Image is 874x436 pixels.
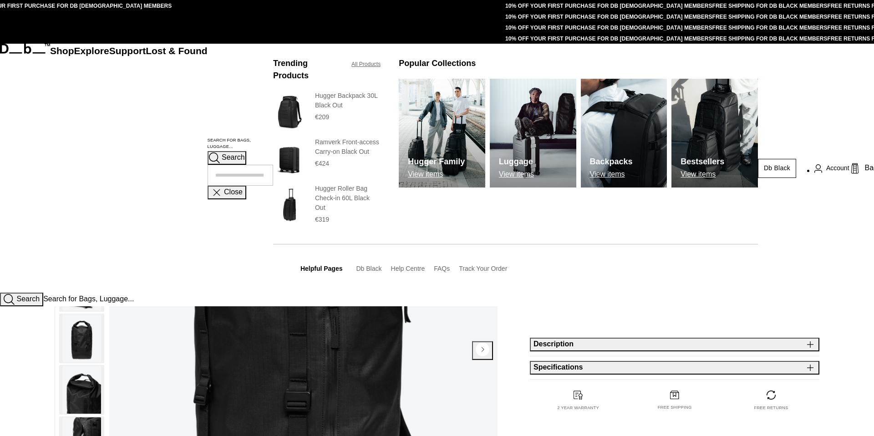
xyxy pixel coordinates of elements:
[505,14,712,20] a: 10% OFF YOUR FIRST PURCHASE FOR DB [DEMOGRAPHIC_DATA] MEMBERS
[351,60,381,68] a: All Products
[356,265,381,272] a: Db Black
[315,113,329,121] span: €209
[391,265,425,272] a: Help Centre
[499,156,534,168] h3: Luggage
[208,137,273,150] label: Search for Bags, Luggage...
[109,46,146,56] a: Support
[505,35,712,42] a: 10% OFF YOUR FIRST PURCHASE FOR DB [DEMOGRAPHIC_DATA] MEMBERS
[315,91,381,110] h3: Hugger Backpack 30L Black Out
[826,163,849,173] span: Account
[758,159,796,178] a: Db Black
[754,405,788,411] p: Free returns
[530,338,819,351] button: Description
[59,314,104,363] button: Essential Rolltop Backpack 32L Black Out
[146,46,207,56] a: Lost & Found
[273,91,306,133] img: Hugger Backpack 30L Black Out
[50,46,74,56] a: Shop
[671,79,758,188] a: Db Bestsellers View items
[530,361,819,375] button: Specifications
[712,25,828,31] a: FREE SHIPPING FOR DB BLACK MEMBERS
[315,160,329,167] span: €424
[16,295,40,303] span: Search
[712,3,828,9] a: FREE SHIPPING FOR DB BLACK MEMBERS
[208,186,246,199] button: Close
[499,170,534,178] p: View items
[490,79,576,188] a: Db Luggage View items
[59,365,104,415] button: Essential Rolltop Backpack 32L Black Out
[408,156,465,168] h3: Hugger Family
[224,188,243,196] span: Close
[505,3,712,9] a: 10% OFF YOUR FIRST PURCHASE FOR DB [DEMOGRAPHIC_DATA] MEMBERS
[408,170,465,178] p: View items
[671,79,758,188] img: Db
[590,170,633,178] p: View items
[712,35,828,42] a: FREE SHIPPING FOR DB BLACK MEMBERS
[273,184,381,226] a: Hugger Roller Bag Check-in 60L Black Out Hugger Roller Bag Check-in 60L Black Out €319
[434,265,450,272] a: FAQs
[399,57,476,70] h3: Popular Collections
[315,137,381,157] h3: Ramverk Front-access Carry-on Black Out
[681,156,724,168] h3: Bestsellers
[399,79,485,188] img: Db
[658,405,692,411] p: Free shipping
[399,79,485,188] a: Db Hugger Family View items
[581,79,667,188] a: Db Backpacks View items
[222,153,245,161] span: Search
[62,314,101,362] img: Essential Rolltop Backpack 32L Black Out
[581,79,667,188] img: Db
[557,405,599,411] p: 2 year warranty
[681,170,724,178] p: View items
[590,156,633,168] h3: Backpacks
[273,57,342,82] h3: Trending Products
[62,366,101,414] img: Essential Rolltop Backpack 32L Black Out
[315,184,381,213] h3: Hugger Roller Bag Check-in 60L Black Out
[505,25,712,31] a: 10% OFF YOUR FIRST PURCHASE FOR DB [DEMOGRAPHIC_DATA] MEMBERS
[712,14,828,20] a: FREE SHIPPING FOR DB BLACK MEMBERS
[459,265,507,272] a: Track Your Order
[814,163,849,174] a: Account
[273,137,381,179] a: Ramverk Front-access Carry-on Black Out Ramverk Front-access Carry-on Black Out €424
[273,91,381,133] a: Hugger Backpack 30L Black Out Hugger Backpack 30L Black Out €209
[74,46,109,56] a: Explore
[315,216,329,223] span: €319
[50,44,208,293] nav: Main Navigation
[273,137,306,179] img: Ramverk Front-access Carry-on Black Out
[273,184,306,226] img: Hugger Roller Bag Check-in 60L Black Out
[490,79,576,188] img: Db
[208,151,246,165] button: Search
[472,341,493,360] button: Next slide
[300,264,343,274] h3: Helpful Pages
